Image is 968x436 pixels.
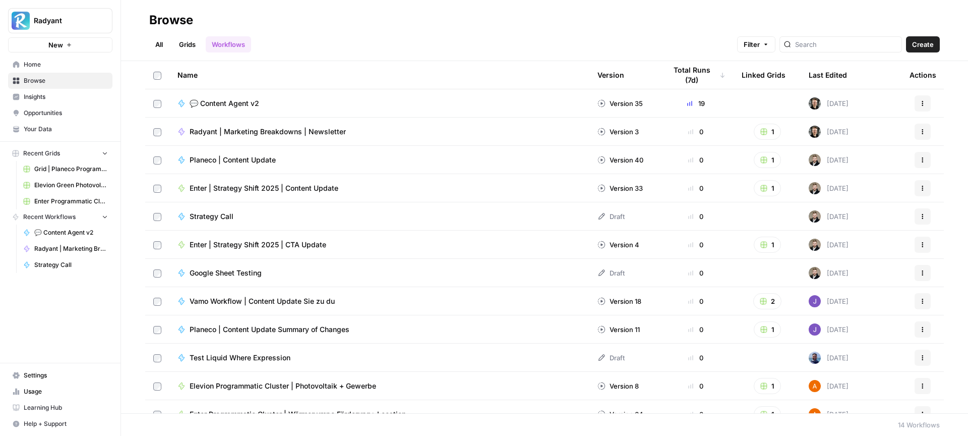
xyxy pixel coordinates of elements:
[19,177,112,193] a: Elevion Green Photovoltaik + [Gewerbe]
[177,98,581,108] a: 💬 Content Agent v2
[597,183,643,193] div: Version 33
[737,36,775,52] button: Filter
[666,268,725,278] div: 0
[809,126,849,138] div: [DATE]
[34,244,108,253] span: Radyant | Marketing Breakdowns | Newsletter
[24,92,108,101] span: Insights
[23,149,60,158] span: Recent Grids
[8,416,112,432] button: Help + Support
[809,182,849,194] div: [DATE]
[666,155,725,165] div: 0
[809,352,849,364] div: [DATE]
[8,121,112,137] a: Your Data
[34,197,108,206] span: Enter Programmatic Cluster Wärmepumpe Förderung + Local
[753,293,781,309] button: 2
[742,61,785,89] div: Linked Grids
[24,60,108,69] span: Home
[149,36,169,52] a: All
[8,8,112,33] button: Workspace: Radyant
[809,267,821,279] img: ecpvl7mahf9b6ie0ga0hs1zzfa5z
[190,183,338,193] span: Enter | Strategy Shift 2025 | Content Update
[24,371,108,380] span: Settings
[666,98,725,108] div: 19
[666,183,725,193] div: 0
[906,36,940,52] button: Create
[34,16,95,26] span: Radyant
[8,89,112,105] a: Insights
[23,212,76,222] span: Recent Workflows
[19,257,112,273] a: Strategy Call
[48,40,63,50] span: New
[177,183,581,193] a: Enter | Strategy Shift 2025 | Content Update
[8,37,112,52] button: New
[666,296,725,306] div: 0
[795,39,897,49] input: Search
[177,61,581,89] div: Name
[177,409,581,419] a: Enter Programmatic Cluster | Wärmepumpe Förderung+ Location
[19,193,112,209] a: Enter Programmatic Cluster Wärmepumpe Förderung + Local
[754,237,781,253] button: 1
[12,12,30,30] img: Radyant Logo
[206,36,251,52] a: Workflows
[177,127,581,137] a: Radyant | Marketing Breakdowns | Newsletter
[177,296,581,306] a: Vamo Workflow | Content Update Sie zu du
[898,420,940,430] div: 14 Workflows
[597,353,625,363] div: Draft
[597,155,643,165] div: Version 40
[24,403,108,412] span: Learning Hub
[809,210,821,223] img: ecpvl7mahf9b6ie0ga0hs1zzfa5z
[666,381,725,391] div: 0
[754,180,781,196] button: 1
[34,260,108,269] span: Strategy Call
[754,152,781,168] button: 1
[809,97,849,110] div: [DATE]
[809,239,849,251] div: [DATE]
[24,76,108,85] span: Browse
[8,367,112,384] a: Settings
[177,240,581,250] a: Enter | Strategy Shift 2025 | CTA Update
[190,324,349,335] span: Planeco | Content Update Summary of Changes
[809,323,821,336] img: rku4uozllnhb503ylys0o4ri86jp
[744,39,760,49] span: Filter
[597,127,639,137] div: Version 3
[8,73,112,89] a: Browse
[666,240,725,250] div: 0
[190,381,376,391] span: Elevion Programmatic Cluster | Photovoltaik + Gewerbe
[19,161,112,177] a: Grid | Planeco Programmatic Cluster
[809,154,821,166] img: ecpvl7mahf9b6ie0ga0hs1zzfa5z
[34,228,108,237] span: 💬 Content Agent v2
[754,378,781,394] button: 1
[190,240,326,250] span: Enter | Strategy Shift 2025 | CTA Update
[666,127,725,137] div: 0
[8,57,112,73] a: Home
[754,124,781,140] button: 1
[177,268,581,278] a: Google Sheet Testing
[177,353,581,363] a: Test Liquid Where Expression
[809,97,821,110] img: nsz7ygi684te8j3fjxnecco2tbkp
[24,108,108,118] span: Opportunities
[34,181,108,190] span: Elevion Green Photovoltaik + [Gewerbe]
[597,268,625,278] div: Draft
[190,353,290,363] span: Test Liquid Where Expression
[177,324,581,335] a: Planeco | Content Update Summary of Changes
[809,408,849,420] div: [DATE]
[809,295,849,307] div: [DATE]
[597,296,641,306] div: Version 18
[177,211,581,222] a: Strategy Call
[597,381,639,391] div: Version 8
[809,380,849,392] div: [DATE]
[809,126,821,138] img: nsz7ygi684te8j3fjxnecco2tbkp
[177,381,581,391] a: Elevion Programmatic Cluster | Photovoltaik + Gewerbe
[190,98,259,108] span: 💬 Content Agent v2
[597,409,643,419] div: Version 64
[597,211,625,222] div: Draft
[190,127,346,137] span: Radyant | Marketing Breakdowns | Newsletter
[666,353,725,363] div: 0
[754,406,781,422] button: 1
[19,225,112,241] a: 💬 Content Agent v2
[754,321,781,338] button: 1
[19,241,112,257] a: Radyant | Marketing Breakdowns | Newsletter
[190,268,262,278] span: Google Sheet Testing
[597,240,639,250] div: Version 4
[809,295,821,307] img: rku4uozllnhb503ylys0o4ri86jp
